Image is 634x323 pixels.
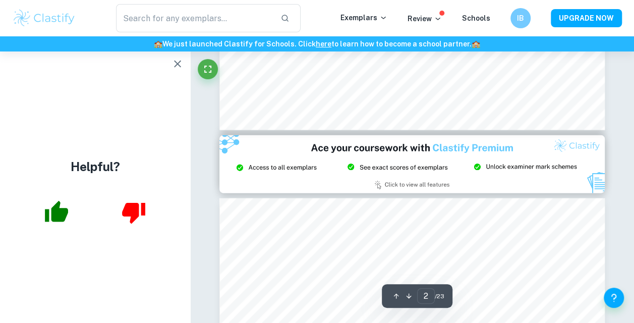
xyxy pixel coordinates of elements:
[515,13,527,24] h6: IB
[510,8,531,28] button: IB
[2,38,632,49] h6: We just launched Clastify for Schools. Click to learn how to become a school partner.
[604,288,624,308] button: Help and Feedback
[408,13,442,24] p: Review
[435,292,444,301] span: / 23
[198,59,218,79] button: Fullscreen
[154,40,162,48] span: 🏫
[551,9,622,27] button: UPGRADE NOW
[462,14,490,22] a: Schools
[219,135,604,193] img: Ad
[12,8,76,28] img: Clastify logo
[116,4,273,32] input: Search for any exemplars...
[71,157,120,176] h4: Helpful?
[340,12,387,23] p: Exemplars
[472,40,480,48] span: 🏫
[316,40,331,48] a: here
